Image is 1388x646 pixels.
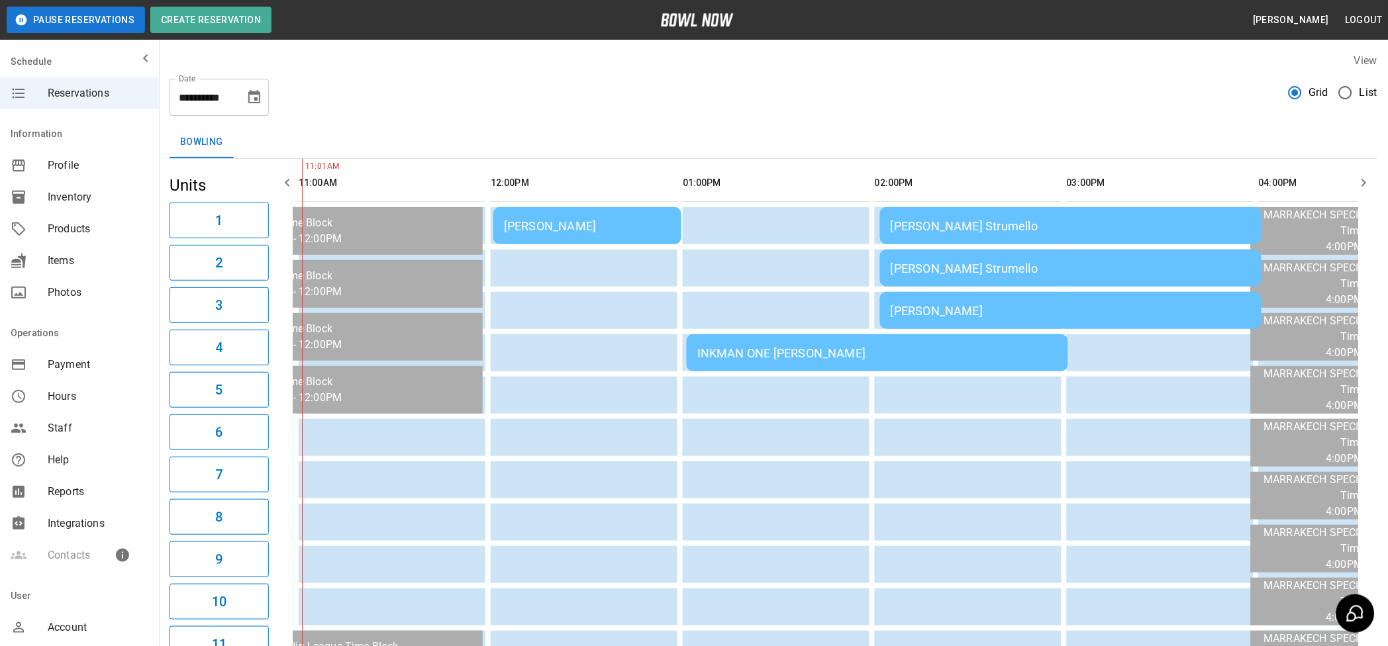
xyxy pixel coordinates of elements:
div: [PERSON_NAME] [891,304,1251,318]
button: Logout [1340,8,1388,32]
span: Photos [48,285,148,300]
button: 3 [170,287,269,323]
button: [PERSON_NAME] [1248,8,1334,32]
th: 11:00AM [299,164,485,202]
h6: 2 [215,252,223,273]
div: [PERSON_NAME] [504,219,671,233]
button: 2 [170,245,269,281]
span: Payment [48,357,148,373]
h6: 10 [212,591,226,612]
button: Bowling [170,126,234,158]
th: 12:00PM [491,164,677,202]
span: 11:01AM [302,160,305,173]
div: [PERSON_NAME] Strumello [891,219,1251,233]
h6: 8 [215,506,223,528]
span: List [1360,85,1377,101]
h6: 9 [215,549,223,570]
span: Products [48,221,148,237]
span: Profile [48,158,148,173]
div: inventory tabs [170,126,1377,158]
h6: 3 [215,295,223,316]
span: Grid [1309,85,1329,101]
button: Choose date, selected date is Oct 13, 2025 [241,84,268,111]
span: Hours [48,389,148,404]
button: Create Reservation [150,7,272,33]
span: Inventory [48,189,148,205]
h6: 4 [215,337,223,358]
button: 9 [170,541,269,577]
button: 6 [170,414,269,450]
h6: 6 [215,422,223,443]
h6: 5 [215,379,223,400]
label: View [1354,54,1377,67]
div: INKMAN ONE [PERSON_NAME] [697,346,1058,360]
span: Reservations [48,85,148,101]
th: 01:00PM [683,164,869,202]
button: 1 [170,203,269,238]
span: Integrations [48,516,148,531]
span: Reports [48,484,148,500]
h5: Units [170,175,269,196]
button: Pause Reservations [7,7,145,33]
span: Account [48,620,148,635]
span: Staff [48,420,148,436]
button: 4 [170,330,269,365]
img: logo [661,13,734,26]
h6: 7 [215,464,223,485]
button: 10 [170,584,269,620]
h6: 1 [215,210,223,231]
div: [PERSON_NAME] Strumello [891,261,1251,275]
button: 7 [170,457,269,492]
button: 5 [170,372,269,408]
span: Items [48,253,148,269]
span: Help [48,452,148,468]
button: 8 [170,499,269,535]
